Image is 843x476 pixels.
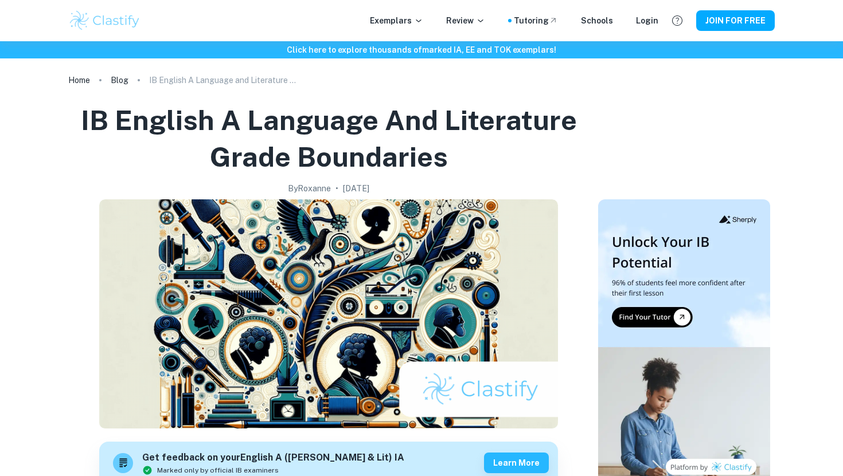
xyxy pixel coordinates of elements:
h1: IB English A Language and Literature Grade Boundaries [73,102,584,175]
a: Tutoring [514,14,558,27]
img: IB English A Language and Literature Grade Boundaries cover image [99,199,558,428]
h2: By Roxanne [288,182,331,195]
p: IB English A Language and Literature Grade Boundaries [149,74,298,86]
h6: Get feedback on your English A ([PERSON_NAME] & Lit) IA [142,451,404,465]
button: JOIN FOR FREE [696,10,775,31]
button: Help and Feedback [668,11,687,30]
a: Home [68,72,90,88]
p: • [335,182,338,195]
a: Schools [581,14,613,27]
span: Marked only by official IB examiners [157,465,279,475]
p: Review [446,14,485,27]
p: Exemplars [370,14,423,27]
a: Blog [111,72,128,88]
button: Learn more [484,453,549,473]
img: Clastify logo [68,9,141,32]
a: Login [636,14,658,27]
h2: [DATE] [343,182,369,195]
h6: Click here to explore thousands of marked IA, EE and TOK exemplars ! [2,44,841,56]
